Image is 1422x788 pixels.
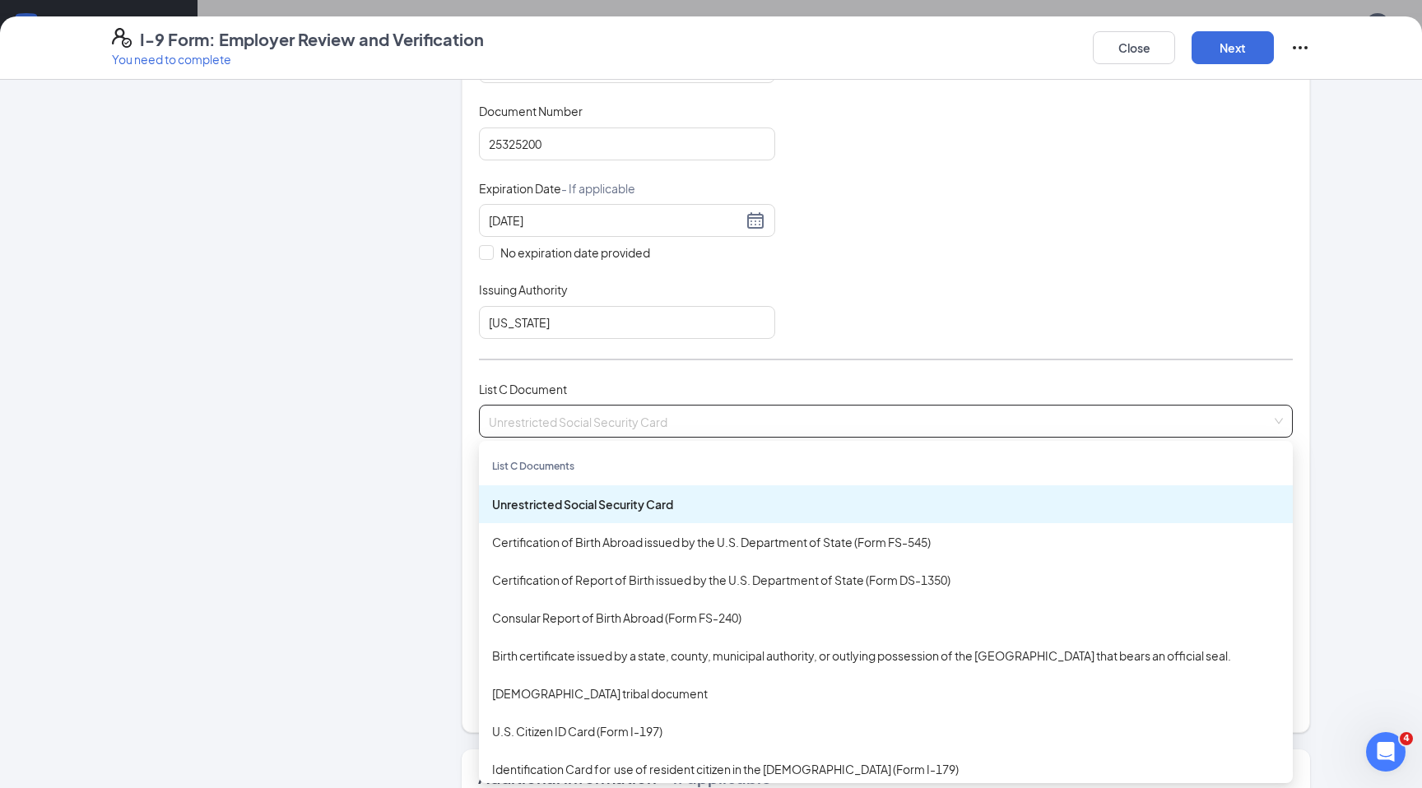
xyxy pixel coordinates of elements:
div: Certification of Birth Abroad issued by the U.S. Department of State (Form FS-545) [492,533,1280,551]
div: [DEMOGRAPHIC_DATA] tribal document [492,684,1280,702]
div: Identification Card for use of resident citizen in the [DEMOGRAPHIC_DATA] (Form I-179) [492,760,1280,778]
svg: Ellipses [1290,38,1310,58]
span: List C Document [479,382,567,396]
div: U.S. Citizen ID Card (Form I-197) [492,722,1280,740]
span: No expiration date provided [494,243,657,262]
input: 10/25/2025 [489,211,742,229]
p: You need to complete [112,51,484,67]
iframe: Intercom live chat [1366,732,1406,772]
div: Unrestricted Social Security Card [492,495,1280,513]
span: Unrestricted Social Security Card [489,406,1283,437]
span: Document Number [479,103,583,119]
span: Additional information [478,767,657,787]
span: - If applicable [561,181,635,196]
span: • if applicable [657,767,771,787]
button: Next [1192,31,1274,64]
span: 4 [1400,732,1413,745]
div: Birth certificate issued by a state, county, municipal authority, or outlying possession of the [... [492,647,1280,665]
span: Expiration Date [479,180,635,197]
div: Consular Report of Birth Abroad (Form FS-240) [492,609,1280,627]
button: Close [1093,31,1175,64]
h4: I-9 Form: Employer Review and Verification [140,28,484,51]
span: Issuing Authority [479,281,568,298]
div: Certification of Report of Birth issued by the U.S. Department of State (Form DS-1350) [492,571,1280,589]
span: List C Documents [492,460,574,472]
svg: FormI9EVerifyIcon [112,28,132,48]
